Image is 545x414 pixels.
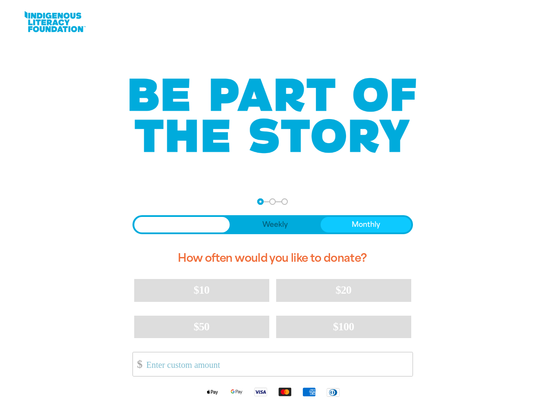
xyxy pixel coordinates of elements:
span: $ [133,354,142,374]
button: One-time [134,217,230,232]
img: Mastercard logo [273,387,297,397]
button: Navigate to step 2 of 3 to enter your details [269,198,276,205]
input: Enter custom amount [140,352,412,376]
img: American Express logo [297,387,321,397]
span: One-time [165,220,198,230]
button: $50 [134,316,269,338]
button: $20 [276,279,411,301]
button: $10 [134,279,269,301]
span: $10 [194,284,209,296]
button: Weekly [231,217,319,232]
button: Navigate to step 3 of 3 to enter your payment details [281,198,288,205]
button: Navigate to step 1 of 3 to enter your donation amount [257,198,264,205]
h2: How often would you like to donate? [132,245,413,272]
button: $100 [276,316,411,338]
img: Google Pay logo [224,387,249,397]
img: Be part of the story [122,61,424,171]
button: Monthly [321,217,411,232]
span: $100 [333,320,354,333]
div: Donation frequency [132,215,413,234]
span: $50 [194,320,209,333]
div: Available payment methods [132,380,413,404]
img: Apple Pay logo [200,387,224,397]
span: Monthly [352,220,380,230]
img: Visa logo [249,387,273,397]
img: Diners Club logo [321,387,345,397]
span: $20 [336,284,351,296]
span: Weekly [262,220,288,230]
